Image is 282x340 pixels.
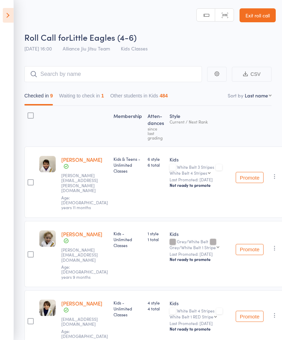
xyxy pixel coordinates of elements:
div: Style [167,109,233,143]
span: Age: [DEMOGRAPHIC_DATA] years 9 months [61,264,108,280]
div: White Belt 3 Stripes [170,165,230,175]
button: Promote [236,311,264,322]
span: 6 total [148,162,164,168]
button: Promote [236,172,264,183]
div: Kids - Unlimited Classes [113,300,142,317]
div: Last name [245,92,268,99]
div: 1 [101,93,104,98]
span: Little Eagles (4-6) [69,31,136,43]
span: 4 style [148,300,164,306]
span: 4 total [148,306,164,311]
a: Exit roll call [240,8,276,22]
span: 1 style [148,230,164,236]
div: Not ready to promote [170,256,230,262]
img: image1746598700.png [39,156,56,172]
div: White Belt 1 RED Stripe [170,314,213,319]
div: Grey/White Belt [170,239,230,250]
input: Search by name [24,66,202,82]
img: image1718085491.png [39,230,56,247]
a: [PERSON_NAME] [61,156,102,163]
small: stuarth7@gmail.com [61,317,107,327]
span: Age: [DEMOGRAPHIC_DATA] years 11 months [61,195,108,211]
div: 484 [159,93,167,98]
div: since last grading [148,126,164,140]
div: Atten­dances [145,109,167,143]
div: White Belt 4 Stripes [170,171,207,175]
span: Alliance Jiu Jitsu Team [63,45,110,52]
small: Last Promoted: [DATE] [170,177,230,182]
label: Sort by [228,92,243,99]
div: Current / Next Rank [170,119,230,124]
div: Grey/White Belt 1 Stripe [170,245,216,250]
small: Last Promoted: [DATE] [170,252,230,256]
button: CSV [232,67,272,82]
small: gerry.bjj@everythingsucks.co.uk [61,247,107,262]
div: Kids [170,156,230,163]
button: Other students in Kids484 [110,89,168,105]
button: Waiting to check in1 [59,89,104,105]
div: Not ready to promote [170,326,230,332]
span: [DATE] 16:00 [24,45,52,52]
div: Kids [170,300,230,307]
span: 6 style [148,156,164,162]
small: Michael.d.abrahams@gmail.com [61,173,107,193]
div: 9 [50,93,53,98]
div: Kids [170,230,230,237]
div: White Belt 4 Stripes [170,308,230,319]
div: Membership [111,109,145,143]
span: Roll Call for [24,31,69,43]
div: Kids & Teens - Unlimited Classes [113,156,142,174]
button: Promote [236,244,264,255]
div: Kids - Unlimited Classes [113,230,142,248]
span: 1 total [148,236,164,242]
button: Checked in9 [24,89,53,105]
a: [PERSON_NAME] [61,230,102,238]
span: Kids Classes [121,45,148,52]
div: Not ready to promote [170,182,230,188]
a: [PERSON_NAME] [61,300,102,307]
small: Last Promoted: [DATE] [170,321,230,326]
img: image1739941698.png [39,300,56,316]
